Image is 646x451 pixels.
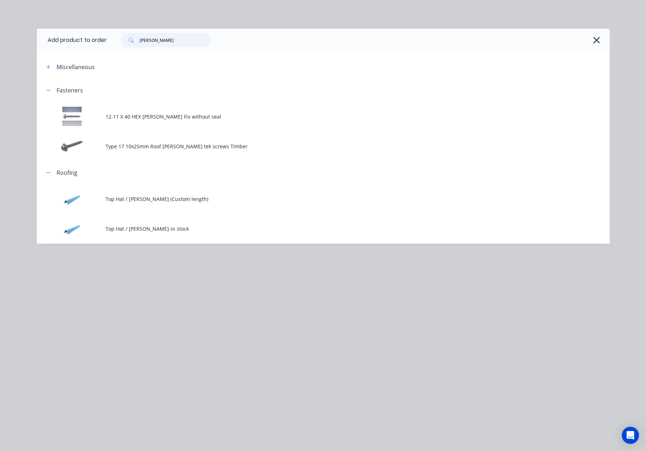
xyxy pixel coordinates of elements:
[106,143,509,150] span: Type 17 10x25mm Roof [PERSON_NAME] tek screws Timber
[140,33,210,47] input: Search...
[106,113,509,120] span: 12-11 X 40 HEX [PERSON_NAME] Fix without seal
[622,427,639,444] div: Open Intercom Messenger
[37,29,107,52] div: Add product to order
[57,168,77,177] div: Roofing
[106,195,509,203] span: Top Hat / [PERSON_NAME] (Custom length)
[106,225,509,232] span: Top Hat / [PERSON_NAME]-in stock
[57,63,95,71] div: Miscellaneous
[57,86,83,95] div: Fasteners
